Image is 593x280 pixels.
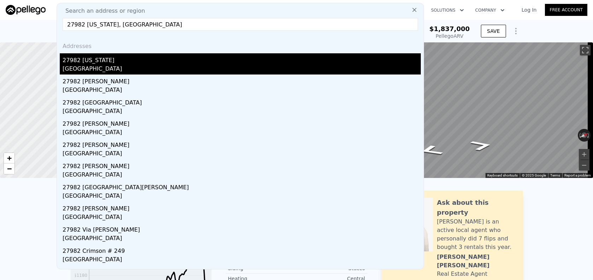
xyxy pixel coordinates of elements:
[63,65,421,75] div: [GEOGRAPHIC_DATA]
[63,138,421,149] div: 27982 [PERSON_NAME]
[587,129,591,142] button: Rotate clockwise
[60,7,145,15] span: Search an address or region
[63,255,421,265] div: [GEOGRAPHIC_DATA]
[461,138,502,153] path: Go North, Bonsall Dr
[63,171,421,180] div: [GEOGRAPHIC_DATA]
[522,173,546,177] span: © 2025 Google
[63,117,421,128] div: 27982 [PERSON_NAME]
[63,180,421,192] div: 27982 [GEOGRAPHIC_DATA][PERSON_NAME]
[63,86,421,96] div: [GEOGRAPHIC_DATA]
[408,142,453,159] path: Go South, Bonsall Dr
[578,129,582,142] button: Rotate counterclockwise
[4,153,14,163] a: Zoom in
[437,253,516,270] div: [PERSON_NAME] [PERSON_NAME]
[513,6,545,13] a: Log In
[6,5,46,15] img: Pellego
[63,202,421,213] div: 27982 [PERSON_NAME]
[564,173,591,177] a: Report a problem
[481,25,506,37] button: SAVE
[63,213,421,223] div: [GEOGRAPHIC_DATA]
[7,164,12,173] span: −
[470,4,510,17] button: Company
[579,160,589,171] button: Zoom out
[63,159,421,171] div: 27982 [PERSON_NAME]
[63,192,421,202] div: [GEOGRAPHIC_DATA]
[63,75,421,86] div: 27982 [PERSON_NAME]
[437,270,488,278] div: Real Estate Agent
[63,244,421,255] div: 27982 Crimson # 249
[579,149,589,160] button: Zoom in
[7,154,12,162] span: +
[437,198,516,218] div: Ask about this property
[74,273,87,278] tspan: $1180
[577,130,591,141] button: Reset the view
[429,25,470,32] span: $1,837,000
[425,4,470,17] button: Solutions
[63,53,421,65] div: 27982 [US_STATE]
[324,42,593,178] div: Map
[63,234,421,244] div: [GEOGRAPHIC_DATA]
[63,149,421,159] div: [GEOGRAPHIC_DATA]
[63,18,418,31] input: Enter an address, city, region, neighborhood or zip code
[63,223,421,234] div: 27982 Via [PERSON_NAME]
[63,107,421,117] div: [GEOGRAPHIC_DATA]
[429,32,470,40] div: Pellego ARV
[580,45,591,55] button: Toggle fullscreen view
[437,218,516,251] div: [PERSON_NAME] is an active local agent who personally did 7 flips and bought 3 rentals this year.
[60,36,421,53] div: Addresses
[487,173,518,178] button: Keyboard shortcuts
[4,163,14,174] a: Zoom out
[545,4,587,16] a: Free Account
[63,96,421,107] div: 27982 [GEOGRAPHIC_DATA]
[550,173,560,177] a: Terms (opens in new tab)
[324,42,593,178] div: Street View
[63,128,421,138] div: [GEOGRAPHIC_DATA]
[509,24,523,38] button: Show Options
